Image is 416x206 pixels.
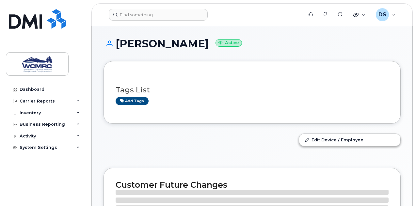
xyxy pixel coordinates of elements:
a: Add tags [116,97,149,105]
h1: [PERSON_NAME] [104,38,401,49]
h2: Customer Future Changes [116,180,389,190]
h3: Tags List [116,86,389,94]
small: Active [216,39,242,47]
a: Edit Device / Employee [299,134,400,146]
